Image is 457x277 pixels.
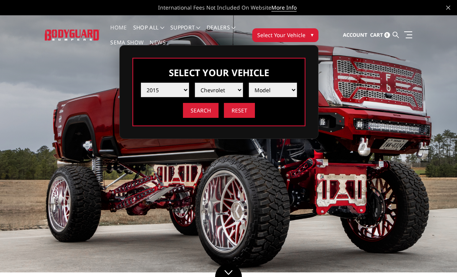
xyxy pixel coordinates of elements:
a: Dealers [207,25,236,40]
a: Account [343,25,367,46]
input: Reset [224,103,255,118]
span: Select Your Vehicle [257,31,305,39]
span: Account [343,31,367,38]
button: 1 of 5 [422,113,429,125]
button: 3 of 5 [422,138,429,150]
a: News [150,40,165,55]
a: Support [170,25,201,40]
input: Search [183,103,219,118]
span: Cart [370,31,383,38]
button: 5 of 5 [422,162,429,174]
a: Cart 0 [370,25,390,46]
button: Select Your Vehicle [252,28,318,42]
span: 0 [384,32,390,38]
a: SEMA Show [110,40,144,55]
button: 2 of 5 [422,125,429,138]
a: Click to Down [215,264,242,277]
img: BODYGUARD BUMPERS [45,29,100,40]
a: shop all [133,25,164,40]
span: ▾ [311,31,313,39]
h3: Select Your Vehicle [141,66,297,79]
a: Home [110,25,127,40]
a: More Info [271,4,297,11]
button: 4 of 5 [422,150,429,162]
